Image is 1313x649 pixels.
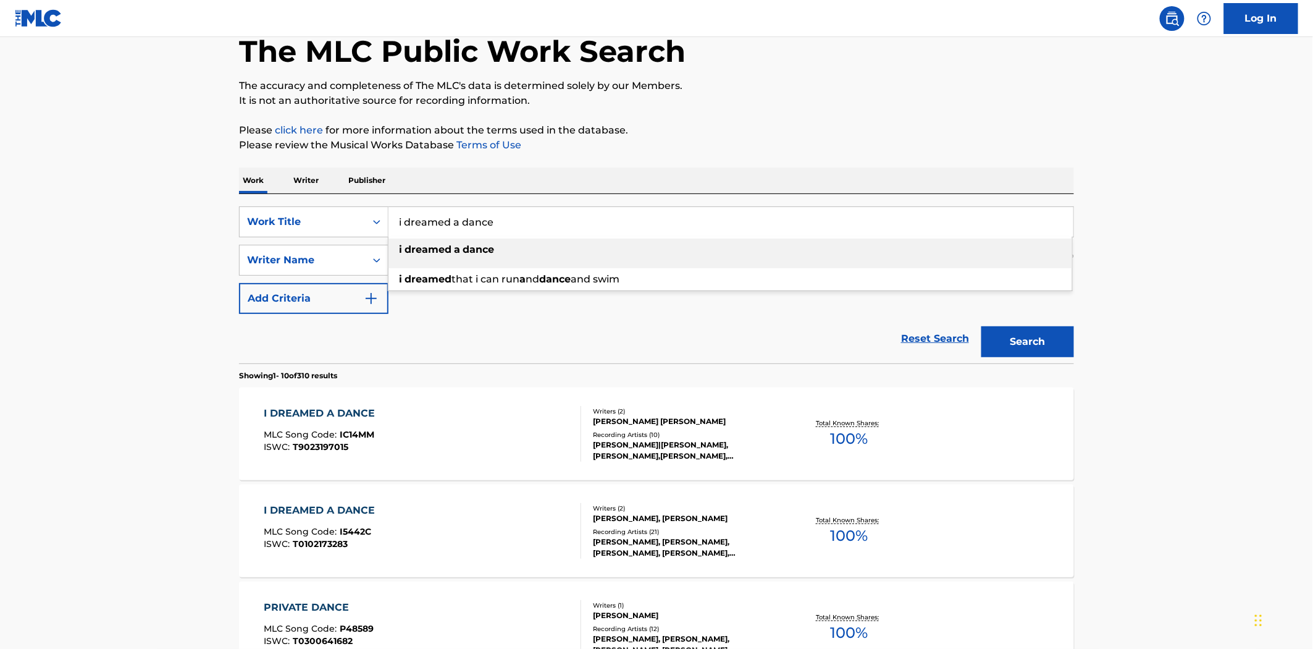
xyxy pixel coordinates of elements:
[247,214,358,229] div: Work Title
[1255,602,1262,639] div: Drag
[264,623,340,634] span: MLC Song Code :
[345,168,389,193] p: Publisher
[571,273,619,285] span: and swim
[1165,11,1180,26] img: search
[15,9,62,27] img: MLC Logo
[1197,11,1212,26] img: help
[519,273,526,285] strong: a
[1192,6,1217,31] div: Help
[340,429,375,440] span: IC14MM
[405,244,451,255] strong: dreamed
[830,428,868,450] span: 100 %
[593,416,779,427] div: [PERSON_NAME] [PERSON_NAME]
[239,370,337,381] p: Showing 1 - 10 of 310 results
[593,624,779,634] div: Recording Artists ( 12 )
[239,388,1074,480] a: I DREAMED A DANCEMLC Song Code:IC14MMISWC:T9023197015Writers (2)[PERSON_NAME] [PERSON_NAME]Record...
[239,206,1074,363] form: Search Form
[454,244,460,255] strong: a
[264,600,374,615] div: PRIVATE DANCE
[816,613,882,622] p: Total Known Shares:
[264,429,340,440] span: MLC Song Code :
[1251,590,1313,649] iframe: Chat Widget
[816,418,882,428] p: Total Known Shares:
[264,526,340,537] span: MLC Song Code :
[293,635,353,647] span: T0300641682
[830,622,868,644] span: 100 %
[364,291,379,306] img: 9d2ae6d4665cec9f34b9.svg
[399,273,402,285] strong: i
[454,139,521,151] a: Terms of Use
[463,244,494,255] strong: dance
[830,525,868,547] span: 100 %
[264,538,293,549] span: ISWC :
[264,406,382,421] div: I DREAMED A DANCE
[239,78,1074,93] p: The accuracy and completeness of The MLC's data is determined solely by our Members.
[239,485,1074,577] a: I DREAMED A DANCEMLC Song Code:I5442CISWC:T0102173283Writers (2)[PERSON_NAME], [PERSON_NAME]Recor...
[247,253,358,268] div: Writer Name
[593,504,779,513] div: Writers ( 2 )
[593,537,779,559] div: [PERSON_NAME], [PERSON_NAME], [PERSON_NAME], [PERSON_NAME], [PERSON_NAME], [PERSON_NAME]
[593,527,779,537] div: Recording Artists ( 21 )
[275,124,323,136] a: click here
[239,93,1074,108] p: It is not an authoritative source for recording information.
[1160,6,1185,31] a: Public Search
[264,441,293,452] span: ISWC :
[239,138,1074,153] p: Please review the Musical Works Database
[239,123,1074,138] p: Please for more information about the terms used in the database.
[593,513,779,524] div: [PERSON_NAME], [PERSON_NAME]
[239,33,686,70] h1: The MLC Public Work Search
[399,244,402,255] strong: i
[593,601,779,610] div: Writers ( 1 )
[290,168,322,193] p: Writer
[593,430,779,439] div: Recording Artists ( 10 )
[526,273,539,285] span: nd
[405,273,451,285] strong: dreamed
[981,326,1074,357] button: Search
[1224,3,1298,34] a: Log In
[340,623,374,634] span: P48589
[293,441,349,452] span: T9023197015
[593,407,779,416] div: Writers ( 2 )
[340,526,372,537] span: I5442C
[451,273,519,285] span: that i can run
[593,610,779,621] div: [PERSON_NAME]
[264,503,382,518] div: I DREAMED A DANCE
[264,635,293,647] span: ISWC :
[593,439,779,462] div: [PERSON_NAME]|[PERSON_NAME], [PERSON_NAME],[PERSON_NAME], [PERSON_NAME], [PERSON_NAME], [PERSON_N...
[816,515,882,525] p: Total Known Shares:
[539,273,571,285] strong: dance
[293,538,348,549] span: T0102173283
[239,168,267,193] p: Work
[895,325,975,352] a: Reset Search
[239,283,388,314] button: Add Criteria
